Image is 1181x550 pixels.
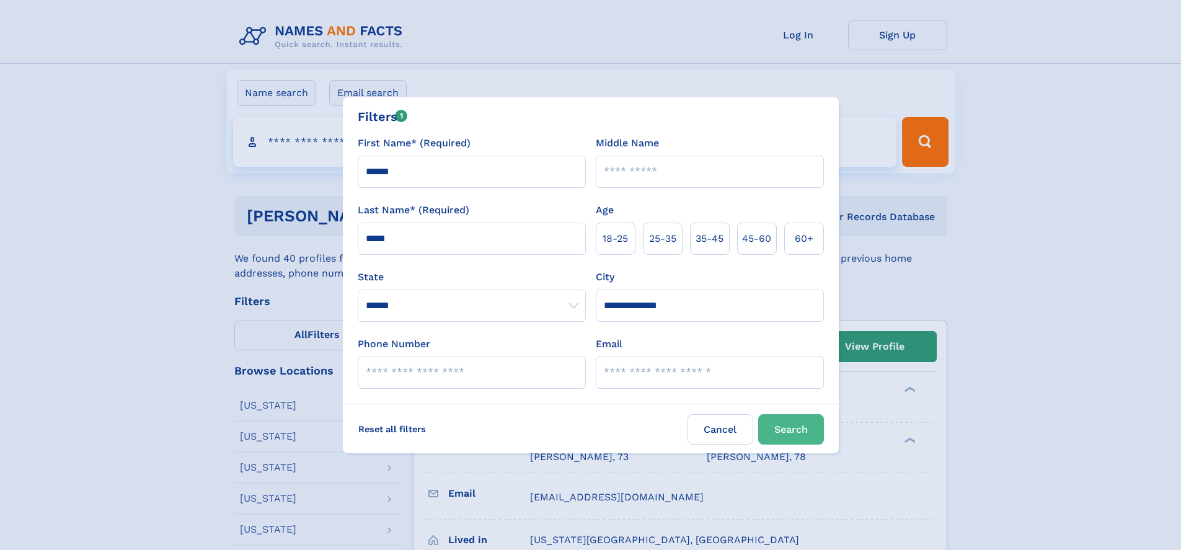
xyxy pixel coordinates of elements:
[688,414,753,445] label: Cancel
[603,231,628,246] span: 18‑25
[795,231,813,246] span: 60+
[358,337,430,352] label: Phone Number
[596,270,614,285] label: City
[696,231,723,246] span: 35‑45
[596,136,659,151] label: Middle Name
[758,414,824,445] button: Search
[649,231,676,246] span: 25‑35
[358,136,471,151] label: First Name* (Required)
[358,203,469,218] label: Last Name* (Required)
[350,414,434,444] label: Reset all filters
[742,231,771,246] span: 45‑60
[358,107,408,126] div: Filters
[596,337,622,352] label: Email
[596,203,614,218] label: Age
[358,270,586,285] label: State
